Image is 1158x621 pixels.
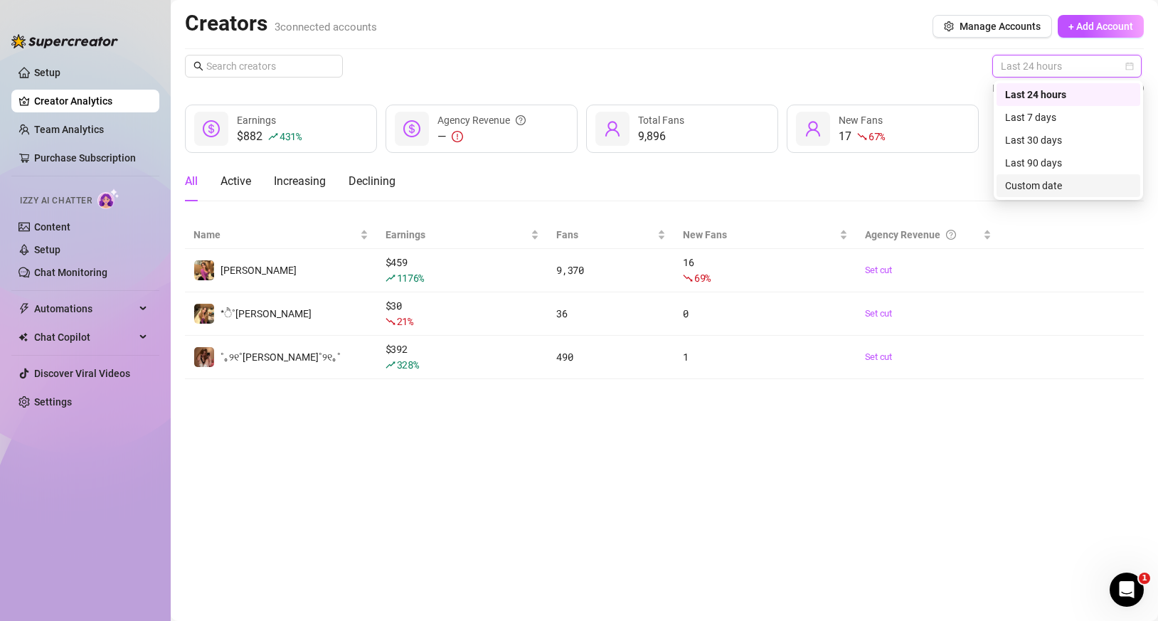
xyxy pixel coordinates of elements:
[1001,55,1133,77] span: Last 24 hours
[997,83,1140,106] div: Last 24 hours
[221,173,251,190] div: Active
[839,115,883,126] span: New Fans
[194,260,214,280] img: Daniela
[280,129,302,143] span: 431 %
[221,351,341,363] span: ˚｡୨୧˚[PERSON_NAME]˚୨୧｡˚
[237,115,276,126] span: Earnings
[34,90,148,112] a: Creator Analytics
[694,271,711,285] span: 69 %
[34,221,70,233] a: Content
[397,271,425,285] span: 1176 %
[638,128,684,145] div: 9,896
[865,263,992,277] a: Set cut
[194,347,214,367] img: ˚｡୨୧˚Quinn˚୨୧｡˚
[997,129,1140,152] div: Last 30 days
[237,128,302,145] div: $882
[1005,110,1132,125] div: Last 7 days
[683,306,848,322] div: 0
[452,131,463,142] span: exclamation-circle
[516,112,526,128] span: question-circle
[1005,87,1132,102] div: Last 24 hours
[185,10,377,37] h2: Creators
[20,194,92,208] span: Izzy AI Chatter
[221,265,297,276] span: [PERSON_NAME]
[683,227,836,243] span: New Fans
[34,396,72,408] a: Settings
[674,221,856,249] th: New Fans
[397,358,419,371] span: 328 %
[386,298,540,329] div: $ 30
[556,306,666,322] div: 36
[206,58,323,74] input: Search creators
[34,124,104,135] a: Team Analytics
[997,106,1140,129] div: Last 7 days
[275,21,377,33] span: 3 connected accounts
[97,189,119,209] img: AI Chatter
[34,326,135,349] span: Chat Copilot
[683,349,848,365] div: 1
[274,173,326,190] div: Increasing
[1005,155,1132,171] div: Last 90 days
[18,332,28,342] img: Chat Copilot
[683,273,693,283] span: fall
[1058,15,1144,38] button: + Add Account
[203,120,220,137] span: dollar-circle
[683,255,848,286] div: 16
[377,221,548,249] th: Earnings
[221,308,312,319] span: *ੈ˚[PERSON_NAME]
[403,120,420,137] span: dollar-circle
[34,267,107,278] a: Chat Monitoring
[865,227,980,243] div: Agency Revenue
[556,349,666,365] div: 490
[185,173,198,190] div: All
[268,132,278,142] span: rise
[1125,62,1134,70] span: calendar
[1110,573,1144,607] iframe: Intercom live chat
[944,21,954,31] span: setting
[992,80,1128,96] span: Data may differ from OnlyFans
[804,120,822,137] span: user
[18,303,30,314] span: thunderbolt
[1068,21,1133,32] span: + Add Account
[638,115,684,126] span: Total Fans
[386,255,540,286] div: $ 459
[933,15,1052,38] button: Manage Accounts
[185,221,377,249] th: Name
[397,314,413,328] span: 21 %
[11,34,118,48] img: logo-BBDzfeDw.svg
[437,128,526,145] div: —
[997,174,1140,197] div: Custom date
[386,360,395,370] span: rise
[1005,132,1132,148] div: Last 30 days
[194,304,214,324] img: *ੈ˚daniela*ੈ
[386,227,528,243] span: Earnings
[997,152,1140,174] div: Last 90 days
[556,262,666,278] div: 9,370
[349,173,395,190] div: Declining
[386,273,395,283] span: rise
[1005,178,1132,193] div: Custom date
[857,132,867,142] span: fall
[386,341,540,373] div: $ 392
[437,112,526,128] div: Agency Revenue
[193,227,357,243] span: Name
[34,244,60,255] a: Setup
[386,317,395,327] span: fall
[34,297,135,320] span: Automations
[839,128,885,145] div: 17
[865,350,992,364] a: Set cut
[868,129,885,143] span: 67 %
[193,61,203,71] span: search
[960,21,1041,32] span: Manage Accounts
[34,368,130,379] a: Discover Viral Videos
[865,307,992,321] a: Set cut
[34,67,60,78] a: Setup
[34,147,148,169] a: Purchase Subscription
[548,221,674,249] th: Fans
[604,120,621,137] span: user
[946,227,956,243] span: question-circle
[1139,573,1150,584] span: 1
[556,227,654,243] span: Fans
